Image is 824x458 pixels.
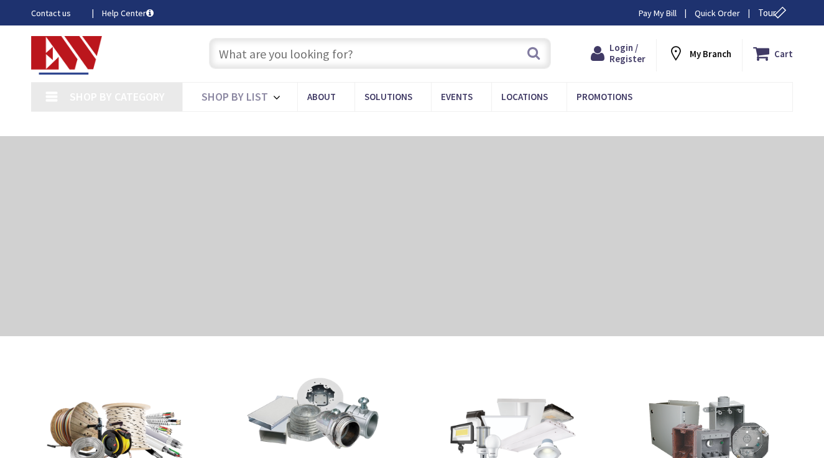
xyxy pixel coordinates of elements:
[690,48,731,60] strong: My Branch
[102,7,154,19] a: Help Center
[753,42,793,65] a: Cart
[31,7,82,19] a: Contact us
[70,89,165,104] span: Shop By Category
[364,91,412,103] span: Solutions
[591,42,646,65] a: Login / Register
[609,42,646,65] span: Login / Register
[307,91,336,103] span: About
[441,91,473,103] span: Events
[209,38,551,69] input: What are you looking for?
[758,7,790,19] span: Tour
[774,42,793,65] strong: Cart
[576,91,632,103] span: Promotions
[31,36,102,75] img: Electrical Wholesalers, Inc.
[695,7,740,19] a: Quick Order
[501,91,548,103] span: Locations
[201,89,268,104] span: Shop By List
[639,7,677,19] a: Pay My Bill
[667,42,731,65] div: My Branch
